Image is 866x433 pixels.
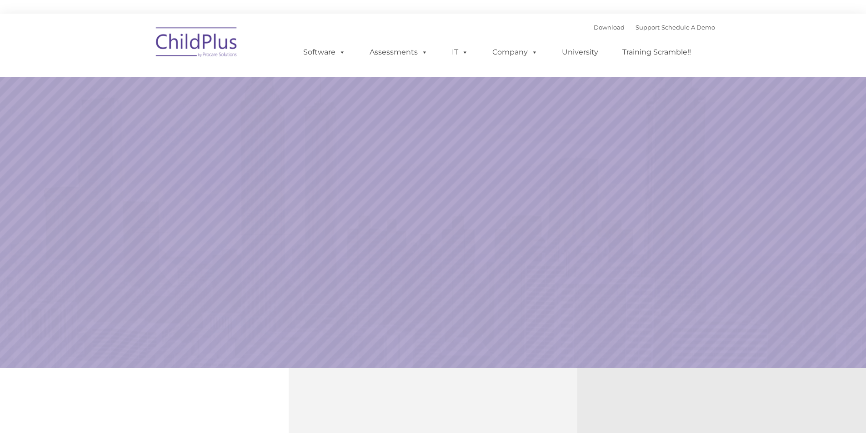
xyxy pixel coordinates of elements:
a: Software [294,43,355,61]
img: ChildPlus by Procare Solutions [151,21,242,66]
a: Company [483,43,547,61]
font: | [594,24,715,31]
a: University [553,43,607,61]
a: Support [636,24,660,31]
a: Download [594,24,625,31]
a: Learn More [589,272,733,310]
a: Schedule A Demo [661,24,715,31]
a: Training Scramble!! [613,43,700,61]
a: IT [443,43,477,61]
a: Assessments [360,43,437,61]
